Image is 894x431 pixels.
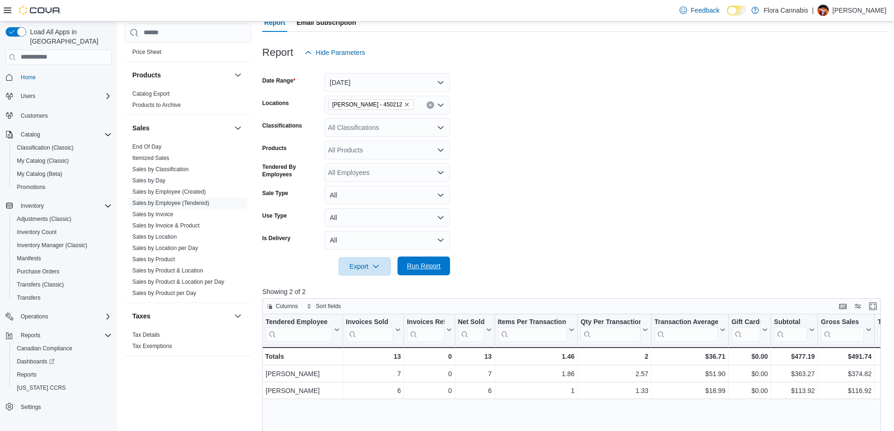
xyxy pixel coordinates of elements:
button: Clear input [427,101,434,109]
span: Dashboards [13,356,112,367]
button: My Catalog (Classic) [9,154,115,167]
a: Home [17,72,39,83]
a: Price Sheet [132,49,161,55]
span: Run Report [407,261,441,271]
span: Tax Details [132,331,160,339]
span: Feedback [691,6,719,15]
label: Tendered By Employees [262,163,321,178]
span: Email Subscription [297,13,356,32]
span: Operations [17,311,112,322]
a: Purchase Orders [13,266,63,277]
span: Adjustments (Classic) [13,213,112,225]
div: $116.92 [821,385,871,396]
a: [US_STATE] CCRS [13,382,69,393]
div: 1 [498,385,575,396]
button: Operations [2,310,115,323]
div: $18.99 [654,385,725,396]
div: Net Sold [458,318,484,327]
a: Sales by Product & Location per Day [132,279,224,285]
span: End Of Day [132,143,161,151]
span: Adjustments (Classic) [17,215,71,223]
span: Promotions [13,181,112,193]
div: Tendered Employee [266,318,332,342]
div: Subtotal [774,318,807,327]
div: $0.00 [731,385,768,396]
div: $363.27 [774,368,815,379]
div: Kyle Pehkonen [818,5,829,16]
a: End Of Day [132,144,161,150]
button: Users [2,90,115,103]
button: Products [132,70,230,80]
a: Settings [17,401,45,413]
a: Classification (Classic) [13,142,77,153]
button: Open list of options [437,124,444,131]
button: Remove Lawrence - Kelowna - 450212 from selection in this group [404,102,410,107]
a: My Catalog (Beta) [13,168,66,180]
button: Taxes [132,311,230,321]
button: Classification (Classic) [9,141,115,154]
div: Taxes [125,329,251,355]
a: Customers [17,110,52,121]
p: [PERSON_NAME] [833,5,886,16]
span: Sales by Product & Location [132,267,203,274]
div: 6 [346,385,401,396]
span: Classification (Classic) [17,144,74,151]
label: Date Range [262,77,296,84]
span: Operations [21,313,48,320]
button: Reports [17,330,44,341]
a: Tax Details [132,332,160,338]
a: Transfers (Classic) [13,279,68,290]
div: 1.33 [581,385,648,396]
button: Taxes [232,310,244,322]
span: Home [17,71,112,83]
div: $113.92 [774,385,815,396]
h3: Taxes [132,311,151,321]
span: Inventory Manager (Classic) [13,240,112,251]
span: Catalog [17,129,112,140]
span: Hide Parameters [316,48,365,57]
span: Transfers [13,292,112,303]
span: [PERSON_NAME] - 450212 [332,100,402,109]
button: Customers [2,108,115,122]
button: Home [2,70,115,84]
button: [DATE] [324,73,450,92]
button: Display options [852,301,863,312]
label: Use Type [262,212,287,219]
span: My Catalog (Beta) [17,170,62,178]
button: Inventory Manager (Classic) [9,239,115,252]
button: Export [338,257,391,276]
button: Subtotal [774,318,815,342]
span: Reports [17,371,37,378]
span: Transfers [17,294,40,302]
a: Sales by Employee (Created) [132,189,206,195]
div: 13 [458,351,491,362]
button: Manifests [9,252,115,265]
span: [US_STATE] CCRS [17,384,66,392]
span: Sales by Invoice & Product [132,222,199,229]
span: Sales by Product [132,256,175,263]
span: Inventory [21,202,44,210]
button: Catalog [2,128,115,141]
a: Sales by Day [132,177,166,184]
h3: Products [132,70,161,80]
p: | [812,5,814,16]
a: Tax Exemptions [132,343,172,349]
button: Open list of options [437,101,444,109]
button: Sales [232,122,244,134]
button: Tendered Employee [266,318,340,342]
button: Operations [17,311,52,322]
span: Sales by Location [132,233,177,241]
button: Gross Sales [821,318,871,342]
a: Sales by Location per Day [132,245,198,251]
span: Promotions [17,183,46,191]
div: Items Per Transaction [497,318,567,327]
span: Manifests [17,255,41,262]
a: Sales by Location [132,234,177,240]
a: Itemized Sales [132,155,169,161]
button: [US_STATE] CCRS [9,381,115,394]
button: Reports [9,368,115,381]
a: Reports [13,369,40,380]
button: Open list of options [437,146,444,154]
div: 0 [407,351,451,362]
